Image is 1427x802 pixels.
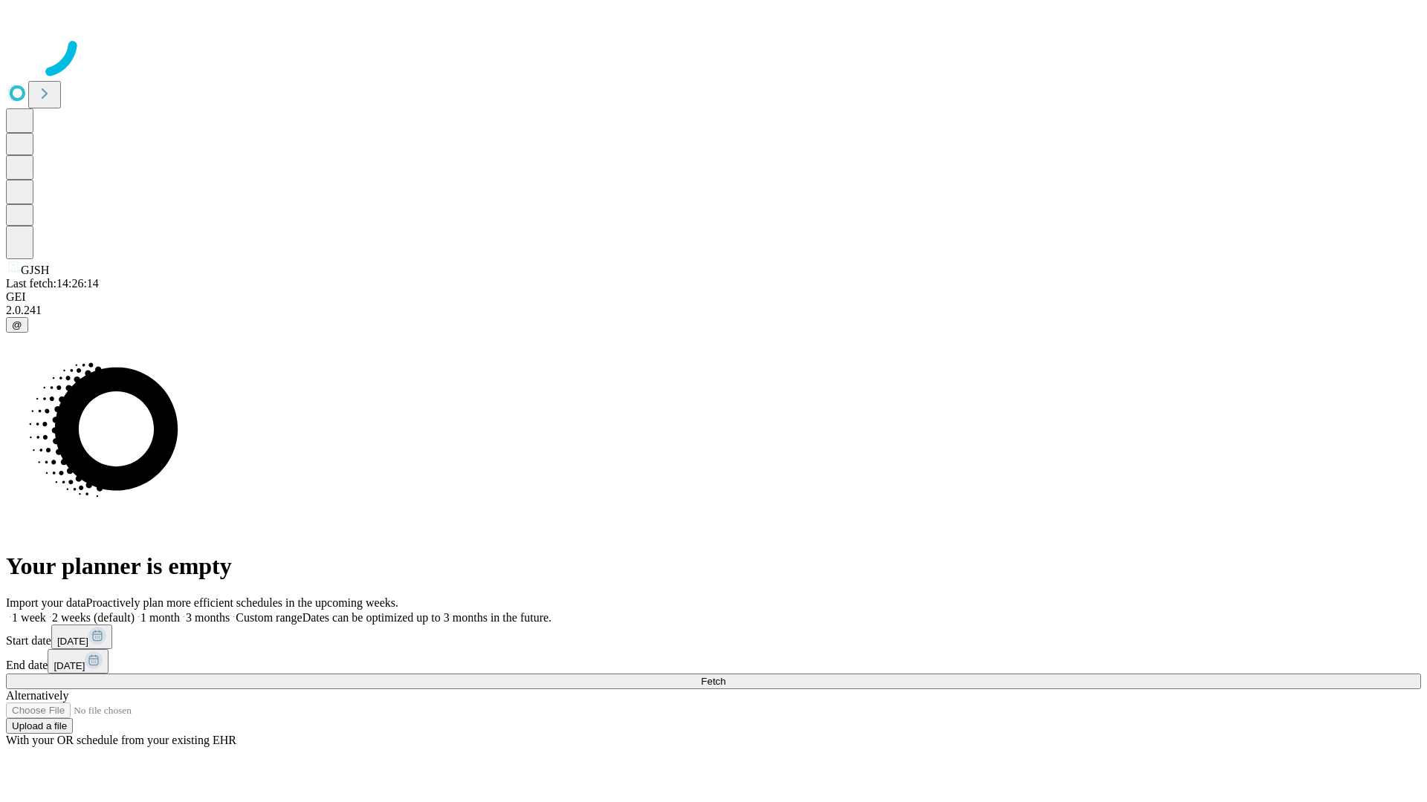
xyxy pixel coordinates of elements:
[6,734,236,746] span: With your OR schedule from your existing EHR
[51,625,112,649] button: [DATE]
[186,611,230,624] span: 3 months
[6,596,86,609] span: Import your data
[86,596,398,609] span: Proactively plan more efficient schedules in the upcoming weeks.
[57,636,88,647] span: [DATE]
[48,649,109,674] button: [DATE]
[6,674,1421,689] button: Fetch
[302,611,551,624] span: Dates can be optimized up to 3 months in the future.
[6,625,1421,649] div: Start date
[6,304,1421,317] div: 2.0.241
[6,718,73,734] button: Upload a file
[6,290,1421,304] div: GEI
[6,649,1421,674] div: End date
[140,611,180,624] span: 1 month
[6,317,28,333] button: @
[52,611,135,624] span: 2 weeks (default)
[6,689,68,702] span: Alternatively
[21,264,49,276] span: GJSH
[6,552,1421,580] h1: Your planner is empty
[6,277,99,290] span: Last fetch: 14:26:14
[236,611,302,624] span: Custom range
[12,319,22,330] span: @
[54,660,85,671] span: [DATE]
[12,611,46,624] span: 1 week
[701,676,725,687] span: Fetch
